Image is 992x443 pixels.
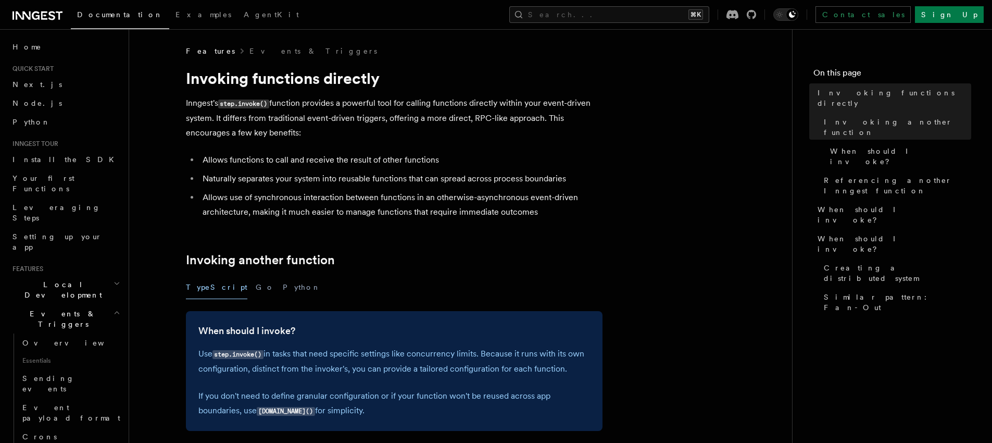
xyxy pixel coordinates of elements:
[244,10,299,19] span: AgentKit
[824,175,971,196] span: Referencing another Inngest function
[186,276,247,299] button: TypeScript
[18,352,122,369] span: Essentials
[509,6,709,23] button: Search...⌘K
[186,46,235,56] span: Features
[12,118,51,126] span: Python
[22,339,130,347] span: Overview
[820,113,971,142] a: Invoking another function
[22,374,74,393] span: Sending events
[12,99,62,107] span: Node.js
[813,200,971,229] a: When should I invoke?
[212,350,263,359] code: step.invoke()
[71,3,169,29] a: Documentation
[813,67,971,83] h4: On this page
[915,6,984,23] a: Sign Up
[8,309,114,329] span: Events & Triggers
[198,324,295,338] a: When should I invoke?
[824,292,971,313] span: Similar pattern: Fan-Out
[12,42,42,52] span: Home
[8,150,122,169] a: Install the SDK
[8,140,58,148] span: Inngest tour
[12,80,62,89] span: Next.js
[8,169,122,198] a: Your first Functions
[818,88,971,108] span: Invoking functions directly
[820,171,971,200] a: Referencing another Inngest function
[175,10,231,19] span: Examples
[257,407,315,416] code: [DOMAIN_NAME]()
[186,253,335,267] a: Invoking another function
[198,347,590,376] p: Use in tasks that need specific settings like concurrency limits. Because it runs with its own co...
[237,3,305,28] a: AgentKit
[18,369,122,398] a: Sending events
[77,10,163,19] span: Documentation
[186,69,602,88] h1: Invoking functions directly
[199,171,602,186] li: Naturally separates your system into reusable functions that can spread across process boundaries
[256,276,274,299] button: Go
[818,204,971,225] span: When should I invoke?
[12,232,102,251] span: Setting up your app
[773,8,798,21] button: Toggle dark mode
[830,146,971,167] span: When should I invoke?
[8,198,122,227] a: Leveraging Steps
[8,304,122,334] button: Events & Triggers
[18,398,122,427] a: Event payload format
[826,142,971,171] a: When should I invoke?
[249,46,377,56] a: Events & Triggers
[824,263,971,284] span: Creating a distributed system
[813,229,971,259] a: When should I invoke?
[283,276,321,299] button: Python
[169,3,237,28] a: Examples
[22,433,57,441] span: Crons
[8,275,122,304] button: Local Development
[12,155,120,164] span: Install the SDK
[813,83,971,113] a: Invoking functions directly
[8,38,122,56] a: Home
[8,65,54,73] span: Quick start
[8,227,122,256] a: Setting up your app
[820,259,971,288] a: Creating a distributed system
[22,403,120,422] span: Event payload format
[820,288,971,317] a: Similar pattern: Fan-Out
[12,174,74,193] span: Your first Functions
[8,279,114,300] span: Local Development
[815,6,911,23] a: Contact sales
[199,153,602,167] li: Allows functions to call and receive the result of other functions
[218,100,269,108] code: step.invoke()
[198,389,590,419] p: If you don't need to define granular configuration or if your function won't be reused across app...
[12,203,101,222] span: Leveraging Steps
[18,334,122,352] a: Overview
[186,96,602,140] p: Inngest's function provides a powerful tool for calling functions directly within your event-driv...
[688,9,703,20] kbd: ⌘K
[199,190,602,219] li: Allows use of synchronous interaction between functions in an otherwise-asynchronous event-driven...
[818,233,971,254] span: When should I invoke?
[8,94,122,113] a: Node.js
[824,117,971,138] span: Invoking another function
[8,75,122,94] a: Next.js
[8,113,122,131] a: Python
[8,265,43,273] span: Features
